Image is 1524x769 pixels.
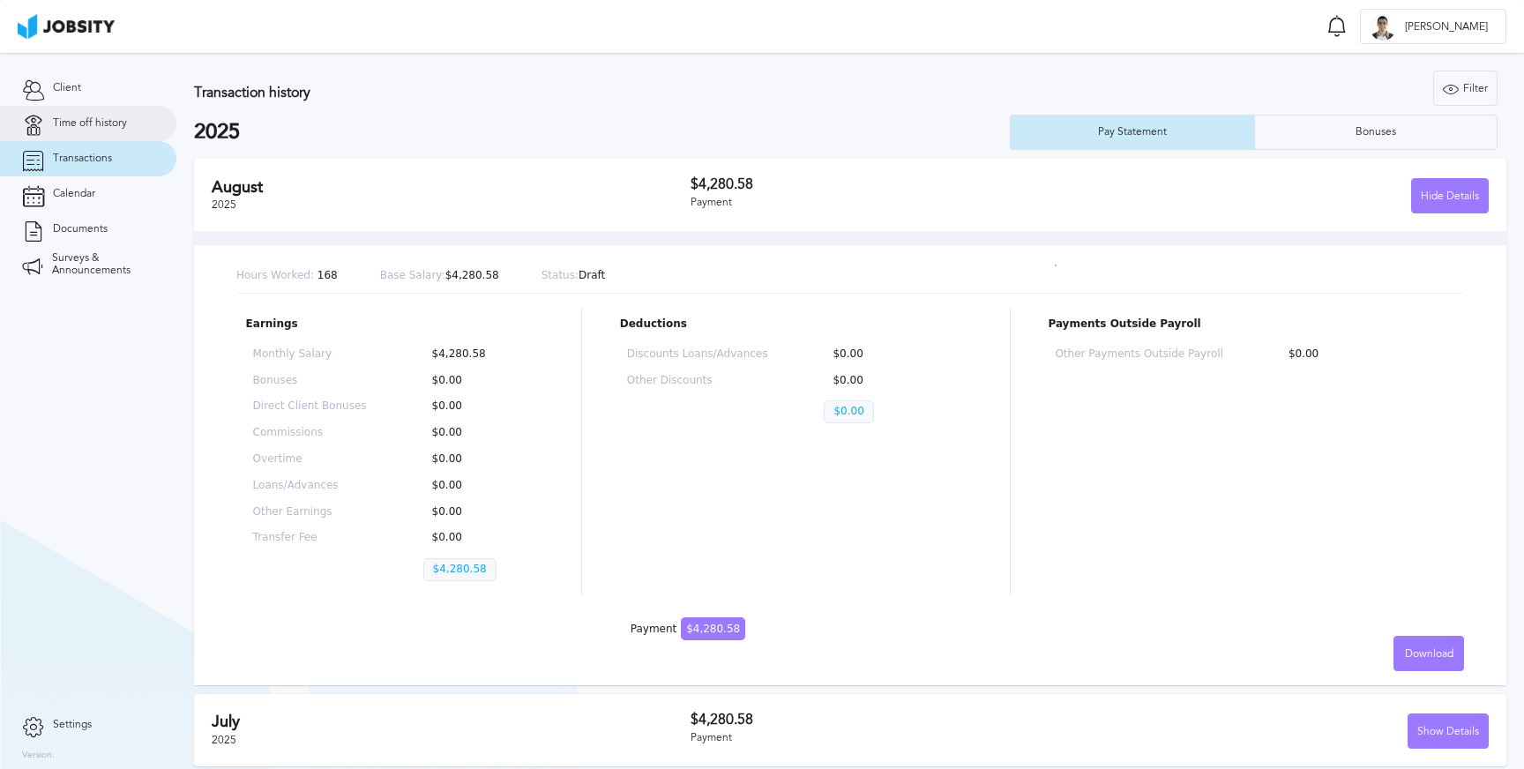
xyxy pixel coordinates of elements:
p: $0.00 [423,453,537,466]
p: $0.00 [824,348,965,361]
button: Download [1393,636,1464,671]
p: Other Earnings [253,506,367,519]
p: Monthly Salary [253,348,367,361]
span: Base Salary: [380,269,445,281]
p: Other Discounts [627,375,768,387]
p: $0.00 [824,375,965,387]
p: $4,280.58 [423,558,497,581]
p: 168 [236,270,338,282]
div: Bonuses [1347,126,1405,138]
p: $0.00 [423,506,537,519]
div: Payment [691,732,1090,744]
img: ab4bad089aa723f57921c736e9817d99.png [18,14,115,39]
p: $0.00 [423,427,537,439]
span: Documents [53,223,108,235]
div: Hide Details [1412,179,1488,214]
p: $4,280.58 [380,270,499,282]
span: $4,280.58 [681,617,745,640]
span: Download [1405,648,1453,661]
p: $0.00 [423,532,537,544]
p: $0.00 [423,480,537,492]
p: Bonuses [253,375,367,387]
span: [PERSON_NAME] [1396,21,1497,34]
span: Surveys & Announcements [52,252,154,277]
p: Commissions [253,427,367,439]
button: Filter [1433,71,1498,106]
p: $4,280.58 [423,348,537,361]
span: 2025 [212,734,236,746]
span: Transactions [53,153,112,165]
p: $0.00 [423,400,537,413]
h2: 2025 [194,120,1010,145]
button: C[PERSON_NAME] [1360,9,1506,44]
p: Deductions [620,318,972,331]
h2: July [212,713,691,731]
div: Filter [1434,71,1497,107]
h3: Transaction history [194,85,907,101]
button: Show Details [1408,713,1489,749]
span: 2025 [212,198,236,211]
div: Pay Statement [1089,126,1176,138]
p: Earnings [246,318,544,331]
div: Show Details [1408,714,1488,750]
p: Loans/Advances [253,480,367,492]
p: Overtime [253,453,367,466]
span: Hours Worked: [236,269,314,281]
p: Draft [542,270,606,282]
p: Payments Outside Payroll [1048,318,1454,331]
h3: $4,280.58 [691,712,1090,728]
span: Client [53,82,81,94]
p: $0.00 [423,375,537,387]
button: Hide Details [1411,178,1489,213]
p: $0.00 [1280,348,1447,361]
p: Transfer Fee [253,532,367,544]
span: Calendar [53,188,95,200]
p: Other Payments Outside Payroll [1055,348,1222,361]
h2: August [212,178,691,197]
button: Pay Statement [1010,115,1254,150]
button: Bonuses [1254,115,1498,150]
p: Discounts Loans/Advances [627,348,768,361]
span: Time off history [53,117,127,130]
div: C [1370,14,1396,41]
label: Version: [22,750,55,761]
p: $0.00 [824,400,873,423]
p: Direct Client Bonuses [253,400,367,413]
div: Payment [691,197,1090,209]
div: Payment [631,623,745,636]
h3: $4,280.58 [691,176,1090,192]
span: Status: [542,269,579,281]
span: Settings [53,719,92,731]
